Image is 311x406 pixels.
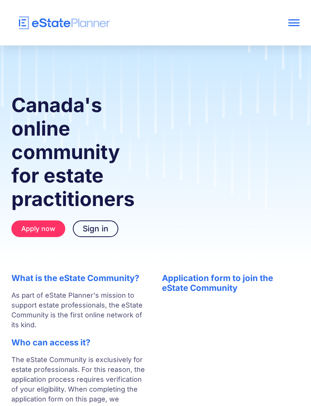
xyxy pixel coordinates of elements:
a: Apply now [11,220,65,237]
a: Sign in [73,220,118,237]
a: home [11,16,242,30]
h2: Who can access it? [11,337,147,347]
p: As part of eState Planner's mission to support estate professionals, the eState Community is the ... [11,290,147,330]
strong: Canada's online community for estate practitioners [11,93,135,211]
h2: What is the eState Community? [11,273,147,283]
h2: Application form to join the eState Community [162,273,300,293]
